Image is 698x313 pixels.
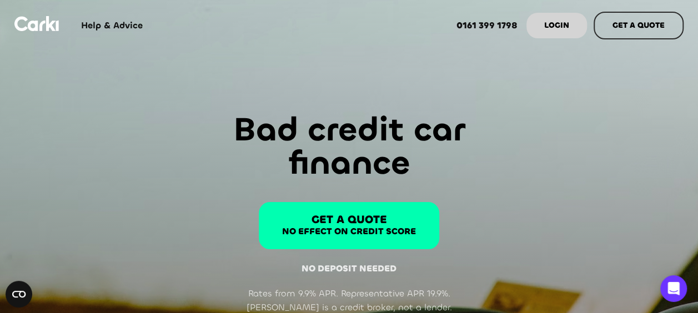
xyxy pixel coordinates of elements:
strong: 0161 399 1798 [456,19,518,31]
button: Open CMP widget [6,281,32,307]
a: 0161 399 1798 [448,4,526,47]
a: GET A QUOTE [594,12,684,39]
a: GET A QUOTENo effect on credit score [259,202,439,249]
div: Open Intercom Messenger [660,275,687,302]
strong: GET A QUOTE [312,212,387,227]
h1: Bad credit car finance [188,113,510,180]
strong: LOGIN [544,20,569,31]
a: LOGIN [526,13,587,38]
strong: GET A QUOTE [612,20,665,31]
p: NO DEPOSIT NEEDED [259,261,439,275]
a: Help & Advice [72,4,152,47]
img: Logo [14,16,59,31]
